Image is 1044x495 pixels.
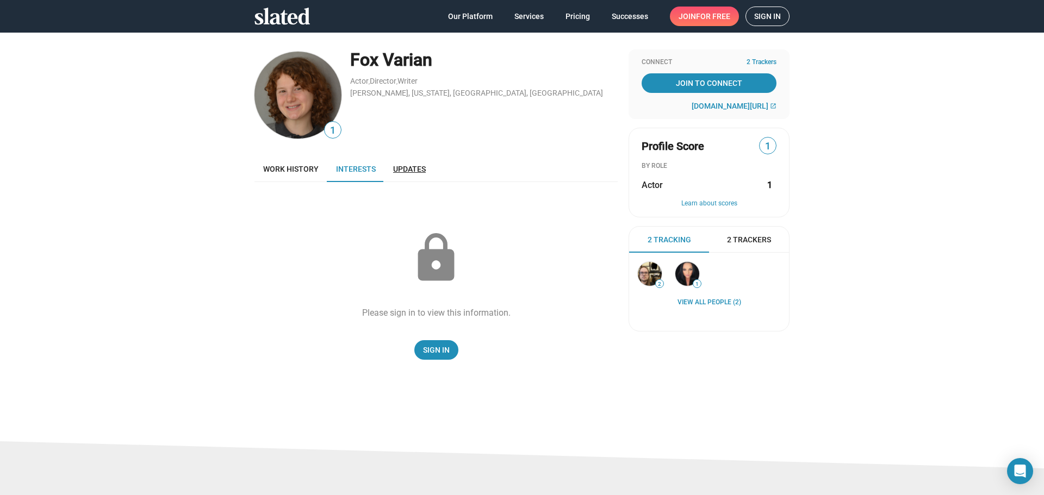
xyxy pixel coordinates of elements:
span: Profile Score [642,139,704,154]
strong: 1 [767,179,772,191]
button: Learn about scores [642,199,776,208]
a: Joinfor free [670,7,739,26]
a: Pricing [557,7,599,26]
span: 1 [760,139,776,154]
span: 2 [656,281,663,287]
span: , [396,79,397,85]
span: Sign In [423,340,450,360]
a: Sign in [745,7,790,26]
a: Successes [603,7,657,26]
div: BY ROLE [642,162,776,171]
a: Interests [327,156,384,182]
img: Fox Varian [254,52,341,139]
span: [DOMAIN_NAME][URL] [692,102,768,110]
span: Pricing [565,7,590,26]
img: Bryan Cobbs [638,262,662,286]
a: Our Platform [439,7,501,26]
a: Director [370,77,396,85]
a: Sign In [414,340,458,360]
a: Join To Connect [642,73,776,93]
div: Open Intercom Messenger [1007,458,1033,484]
div: Please sign in to view this information. [362,307,511,318]
a: Updates [384,156,434,182]
span: Sign in [754,7,781,26]
span: Work history [263,165,319,173]
span: Join To Connect [644,73,774,93]
span: 2 Trackers [727,235,771,245]
a: Actor [350,77,369,85]
a: Writer [397,77,418,85]
span: Our Platform [448,7,493,26]
a: Work history [254,156,327,182]
span: 1 [325,123,341,138]
span: Services [514,7,544,26]
div: Fox Varian [350,48,618,72]
span: Actor [642,179,663,191]
img: Semra Michaels [675,262,699,286]
span: Join [679,7,730,26]
span: Updates [393,165,426,173]
mat-icon: open_in_new [770,103,776,109]
span: 2 Tracking [648,235,691,245]
mat-icon: lock [409,231,463,285]
span: , [369,79,370,85]
a: Services [506,7,552,26]
span: 1 [693,281,701,287]
a: [PERSON_NAME], [US_STATE], [GEOGRAPHIC_DATA], [GEOGRAPHIC_DATA] [350,89,603,97]
span: Successes [612,7,648,26]
span: Interests [336,165,376,173]
a: View all People (2) [678,298,741,307]
span: for free [696,7,730,26]
span: 2 Trackers [747,58,776,67]
a: [DOMAIN_NAME][URL] [692,102,776,110]
div: Connect [642,58,776,67]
